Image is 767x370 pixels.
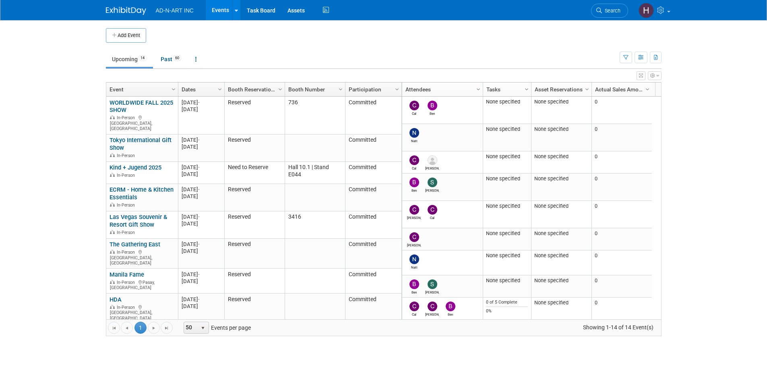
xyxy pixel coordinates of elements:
[170,86,177,93] span: Column Settings
[425,289,439,294] div: Steven Ross
[345,184,401,211] td: Committed
[425,215,439,220] div: Cal Doroftei
[173,322,259,334] span: Events per page
[106,7,146,15] img: ExhibitDay
[409,155,419,165] img: Cal Doroftei
[110,153,115,157] img: In-Person Event
[486,252,528,259] div: None specified
[110,83,173,96] a: Event
[591,201,652,228] td: 0
[198,137,200,143] span: -
[405,83,478,96] a: Attendees
[110,186,174,201] a: ECRM - Home & Kitchen Essentials
[407,264,421,269] div: Natt Pisarevsky
[602,8,620,14] span: Search
[182,136,221,143] div: [DATE]
[486,230,528,237] div: None specified
[198,164,200,170] span: -
[407,138,421,143] div: Natt Pisarevsky
[534,252,569,258] span: None specified
[110,213,167,228] a: Las Vegas Souvenir & Resort Gift Show
[224,184,285,211] td: Reserved
[173,55,182,61] span: 60
[110,305,115,309] img: In-Person Event
[106,28,146,43] button: Add Event
[182,213,221,220] div: [DATE]
[110,203,115,207] img: In-Person Event
[121,322,133,334] a: Go to the previous page
[106,52,153,67] a: Upcoming14
[591,151,652,174] td: 0
[215,83,224,95] a: Column Settings
[591,298,652,325] td: 0
[182,164,221,171] div: [DATE]
[407,289,421,294] div: Ben Petersen
[182,220,221,227] div: [DATE]
[198,214,200,220] span: -
[182,106,221,113] div: [DATE]
[393,83,401,95] a: Column Settings
[584,86,590,93] span: Column Settings
[409,101,419,110] img: Cal Doroftei
[409,178,419,187] img: Ben Petersen
[156,7,194,14] span: AD-N-ART INC
[161,322,173,334] a: Go to the last page
[583,83,591,95] a: Column Settings
[110,230,115,234] img: In-Person Event
[409,254,419,264] img: Natt Pisarevsky
[591,124,652,151] td: 0
[182,303,221,310] div: [DATE]
[134,322,147,334] span: 1
[182,83,219,96] a: Dates
[224,269,285,294] td: Reserved
[117,280,137,285] span: In-Person
[163,325,170,331] span: Go to the last page
[182,278,221,285] div: [DATE]
[224,211,285,239] td: Reserved
[288,83,340,96] a: Booth Number
[534,176,569,182] span: None specified
[428,205,437,215] img: Cal Doroftei
[110,271,144,278] a: Manila Fame
[182,171,221,178] div: [DATE]
[277,86,283,93] span: Column Settings
[345,269,401,294] td: Committed
[198,241,200,247] span: -
[224,294,285,324] td: Reserved
[591,174,652,201] td: 0
[184,322,198,333] span: 50
[110,115,115,119] img: In-Person Event
[443,311,457,316] div: Ben Petersen
[534,300,569,306] span: None specified
[409,302,419,311] img: Cal Doroftei
[108,322,120,334] a: Go to the first page
[534,277,569,283] span: None specified
[345,134,401,162] td: Committed
[182,193,221,200] div: [DATE]
[198,186,200,192] span: -
[155,52,188,67] a: Past60
[486,83,526,96] a: Tasks
[523,86,530,93] span: Column Settings
[285,162,345,184] td: Hall 10.1 | Stand E044
[117,230,137,235] span: In-Person
[276,83,285,95] a: Column Settings
[110,164,161,171] a: Kind + Jugend 2025
[182,296,221,303] div: [DATE]
[169,83,178,95] a: Column Settings
[428,302,437,311] img: Carol Salmon
[349,83,396,96] a: Participation
[425,187,439,192] div: Steven Ross
[591,4,628,18] a: Search
[110,173,115,177] img: In-Person Event
[345,211,401,239] td: Committed
[428,101,437,110] img: Ben Petersen
[345,294,401,324] td: Committed
[591,228,652,250] td: 0
[474,83,483,95] a: Column Settings
[182,186,221,193] div: [DATE]
[595,83,647,96] a: Actual Sales Amount
[407,311,421,316] div: Cal Doroftei
[446,302,455,311] img: Ben Petersen
[428,279,437,289] img: Steven Ross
